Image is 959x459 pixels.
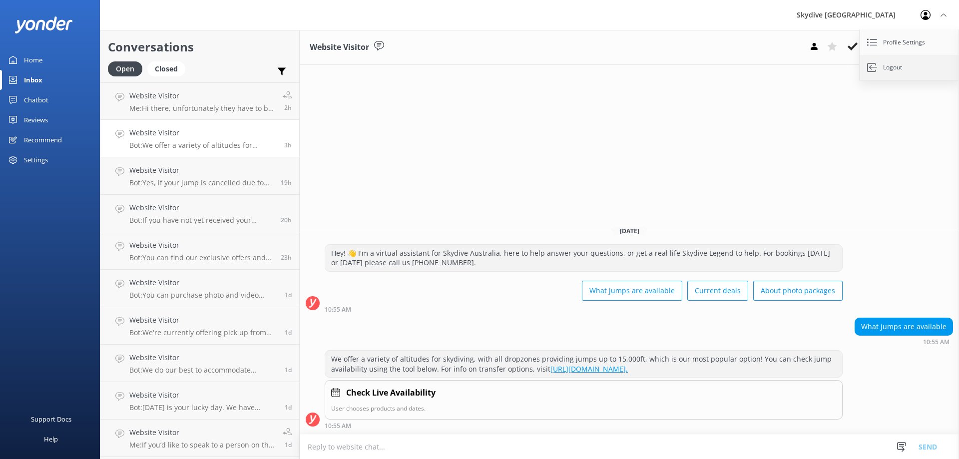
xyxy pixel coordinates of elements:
[281,216,292,224] span: 06:13pm 16-Aug-2025 (UTC +10:00) Australia/Brisbane
[108,37,292,56] h2: Conversations
[129,253,273,262] p: Bot: You can find our exclusive offers and current deals by visiting our specials page at [URL][D...
[550,364,628,374] a: [URL][DOMAIN_NAME].
[753,281,843,301] button: About photo packages
[855,318,953,335] div: What jumps are available
[100,120,299,157] a: Website VisitorBot:We offer a variety of altitudes for skydiving, with all dropzones providing ju...
[281,178,292,187] span: 07:53pm 16-Aug-2025 (UTC +10:00) Australia/Brisbane
[24,110,48,130] div: Reviews
[147,63,190,74] a: Closed
[24,90,48,110] div: Chatbot
[129,291,277,300] p: Bot: You can purchase photo and video packages online or at the drop zone on the day of your skyd...
[129,216,273,225] p: Bot: If you have not yet received your confirmation email, please check your junk/spam folder in ...
[129,390,277,401] h4: Website Visitor
[129,352,277,363] h4: Website Visitor
[129,202,273,213] h4: Website Visitor
[24,130,62,150] div: Recommend
[310,41,369,54] h3: Website Visitor
[129,427,275,438] h4: Website Visitor
[24,50,42,70] div: Home
[24,150,48,170] div: Settings
[325,351,842,377] div: We offer a variety of altitudes for skydiving, with all dropzones providing jumps up to 15,000ft,...
[614,227,645,235] span: [DATE]
[285,441,292,449] span: 08:38am 16-Aug-2025 (UTC +10:00) Australia/Brisbane
[100,157,299,195] a: Website VisitorBot:Yes, if your jump is cancelled due to weather and you are unable to re-book be...
[15,16,72,33] img: yonder-white-logo.png
[285,403,292,412] span: 10:15am 16-Aug-2025 (UTC +10:00) Australia/Brisbane
[100,307,299,345] a: Website VisitorBot:We're currently offering pick up from the majority of our locations. Please ch...
[129,90,275,101] h4: Website Visitor
[108,61,142,76] div: Open
[325,307,351,313] strong: 10:55 AM
[855,338,953,345] div: 10:55am 17-Aug-2025 (UTC +10:00) Australia/Brisbane
[100,195,299,232] a: Website VisitorBot:If you have not yet received your confirmation email, please check your junk/s...
[129,403,277,412] p: Bot: [DATE] is your lucky day. We have exclusive offers when you book direct! Visit our specials ...
[129,141,277,150] p: Bot: We offer a variety of altitudes for skydiving, with all dropzones providing jumps up to 15,0...
[284,103,292,112] span: 12:36pm 17-Aug-2025 (UTC +10:00) Australia/Brisbane
[129,441,275,450] p: Me: If you’d like to speak to a person on the Skydive Australia team, please call [PHONE_NUMBER] ...
[129,366,277,375] p: Bot: We do our best to accommodate everyone for skydiving, but safety is our priority. Your girlf...
[100,345,299,382] a: Website VisitorBot:We do our best to accommodate everyone for skydiving, but safety is our priori...
[285,366,292,374] span: 10:17am 16-Aug-2025 (UTC +10:00) Australia/Brisbane
[281,253,292,262] span: 03:51pm 16-Aug-2025 (UTC +10:00) Australia/Brisbane
[325,306,843,313] div: 10:55am 17-Aug-2025 (UTC +10:00) Australia/Brisbane
[285,328,292,337] span: 10:24am 16-Aug-2025 (UTC +10:00) Australia/Brisbane
[129,240,273,251] h4: Website Visitor
[285,291,292,299] span: 10:37am 16-Aug-2025 (UTC +10:00) Australia/Brisbane
[582,281,682,301] button: What jumps are available
[100,232,299,270] a: Website VisitorBot:You can find our exclusive offers and current deals by visiting our specials p...
[100,382,299,420] a: Website VisitorBot:[DATE] is your lucky day. We have exclusive offers when you book direct! Visit...
[100,82,299,120] a: Website VisitorMe:Hi there, unfortunately they have to be strictly 16 as per our policy. If you h...
[129,165,273,176] h4: Website Visitor
[325,422,843,429] div: 10:55am 17-Aug-2025 (UTC +10:00) Australia/Brisbane
[31,409,71,429] div: Support Docs
[147,61,185,76] div: Closed
[108,63,147,74] a: Open
[129,178,273,187] p: Bot: Yes, if your jump is cancelled due to weather and you are unable to re-book because you are ...
[129,277,277,288] h4: Website Visitor
[687,281,748,301] button: Current deals
[325,423,351,429] strong: 10:55 AM
[100,270,299,307] a: Website VisitorBot:You can purchase photo and video packages online or at the drop zone on the da...
[24,70,42,90] div: Inbox
[129,104,275,113] p: Me: Hi there, unfortunately they have to be strictly 16 as per our policy. If you have any questi...
[129,328,277,337] p: Bot: We're currently offering pick up from the majority of our locations. Please check with our t...
[44,429,58,449] div: Help
[923,339,950,345] strong: 10:55 AM
[346,387,436,400] h4: Check Live Availability
[331,404,836,413] p: User chooses products and dates.
[129,127,277,138] h4: Website Visitor
[100,420,299,457] a: Website VisitorMe:If you’d like to speak to a person on the Skydive Australia team, please call [...
[284,141,292,149] span: 10:55am 17-Aug-2025 (UTC +10:00) Australia/Brisbane
[129,315,277,326] h4: Website Visitor
[325,245,842,271] div: Hey! 👋 I'm a virtual assistant for Skydive Australia, here to help answer your questions, or get ...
